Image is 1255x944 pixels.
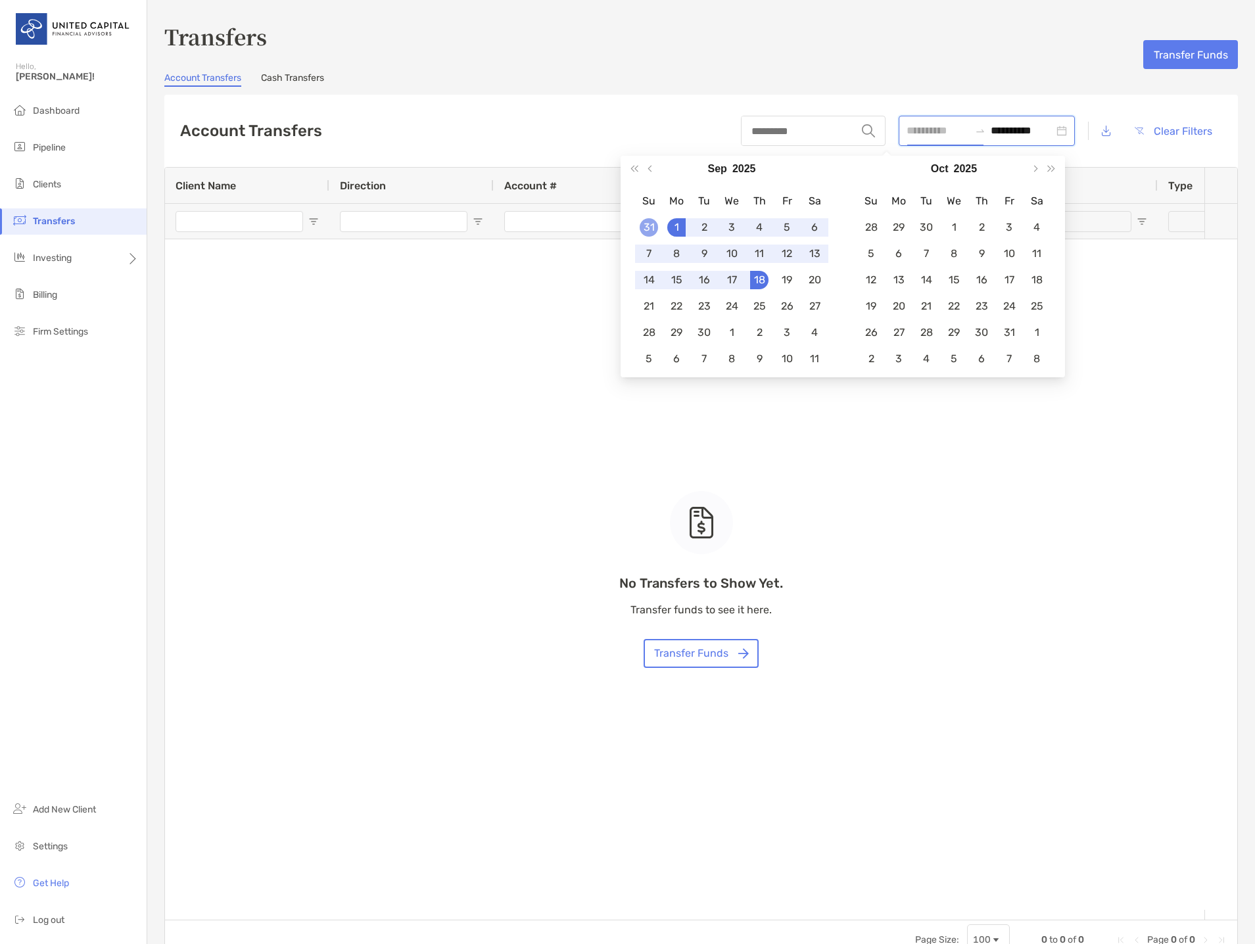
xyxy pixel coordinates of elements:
td: 2025-09-09 [690,241,718,267]
div: 13 [805,245,824,263]
span: swap-right [975,126,985,136]
td: 2025-09-02 [690,214,718,241]
div: 17 [722,271,741,289]
td: 2025-10-04 [801,319,828,346]
button: Last year (Control + left) [626,156,643,182]
a: Account Transfers [164,72,241,87]
div: 28 [862,218,880,237]
div: 21 [917,297,935,316]
td: 2025-10-02 [746,319,773,346]
div: 6 [972,350,991,368]
td: 2025-10-25 [1023,293,1051,319]
td: 2025-11-06 [968,346,995,372]
div: 18 [1028,271,1046,289]
img: add_new_client icon [12,801,28,816]
div: 22 [945,297,963,316]
td: 2025-10-26 [857,319,885,346]
td: 2025-10-08 [940,241,968,267]
div: 7 [1000,350,1018,368]
div: 20 [805,271,824,289]
button: Next year (Control + right) [1043,156,1060,182]
span: Log out [33,914,64,926]
td: 2025-11-01 [1023,319,1051,346]
div: 18 [750,271,769,289]
div: 12 [778,245,796,263]
p: No Transfers to Show Yet. [619,575,783,592]
div: 20 [889,297,908,316]
td: 2025-08-31 [635,214,663,241]
div: 5 [640,350,658,368]
td: 2025-09-22 [663,293,690,319]
img: clients icon [12,176,28,191]
td: 2025-09-17 [718,267,746,293]
div: 25 [1028,297,1046,316]
img: pipeline icon [12,139,28,154]
div: 1 [722,323,741,342]
img: billing icon [12,286,28,302]
div: 26 [778,297,796,316]
div: 28 [917,323,935,342]
div: 23 [695,297,713,316]
td: 2025-10-07 [912,241,940,267]
div: 25 [750,297,769,316]
div: 24 [722,297,741,316]
div: 9 [972,245,991,263]
img: get-help icon [12,874,28,890]
th: We [940,188,968,214]
img: empty state icon [688,507,715,538]
div: 8 [1028,350,1046,368]
div: 28 [640,323,658,342]
div: 8 [667,245,686,263]
td: 2025-09-05 [773,214,801,241]
div: 3 [778,323,796,342]
td: 2025-09-11 [746,241,773,267]
td: 2025-09-21 [635,293,663,319]
span: Investing [33,252,72,264]
td: 2025-10-19 [857,293,885,319]
div: 19 [862,297,880,316]
button: Choose a month [708,156,727,182]
td: 2025-10-14 [912,267,940,293]
div: 10 [778,350,796,368]
div: 2 [695,218,713,237]
td: 2025-09-26 [773,293,801,319]
span: Dashboard [33,105,80,116]
div: 5 [945,350,963,368]
td: 2025-10-27 [885,319,912,346]
div: 31 [1000,323,1018,342]
td: 2025-10-10 [773,346,801,372]
div: 4 [805,323,824,342]
div: 13 [889,271,908,289]
div: 16 [972,271,991,289]
div: 11 [805,350,824,368]
div: 6 [805,218,824,237]
td: 2025-11-08 [1023,346,1051,372]
img: settings icon [12,838,28,853]
td: 2025-10-05 [857,241,885,267]
button: Clear Filters [1124,116,1222,145]
div: 6 [667,350,686,368]
div: 7 [917,245,935,263]
td: 2025-10-06 [663,346,690,372]
td: 2025-10-04 [1023,214,1051,241]
div: 27 [805,297,824,316]
td: 2025-10-02 [968,214,995,241]
th: Th [968,188,995,214]
td: 2025-09-13 [801,241,828,267]
div: 30 [972,323,991,342]
h2: Account Transfers [180,122,322,140]
td: 2025-09-01 [663,214,690,241]
button: Choose a year [732,156,756,182]
div: 4 [917,350,935,368]
td: 2025-10-18 [1023,267,1051,293]
button: Transfer Funds [1143,40,1238,69]
td: 2025-09-28 [635,319,663,346]
div: 8 [945,245,963,263]
td: 2025-10-11 [801,346,828,372]
td: 2025-09-03 [718,214,746,241]
td: 2025-09-18 [746,267,773,293]
div: 14 [917,271,935,289]
div: 11 [750,245,769,263]
div: 29 [889,218,908,237]
div: 24 [1000,297,1018,316]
